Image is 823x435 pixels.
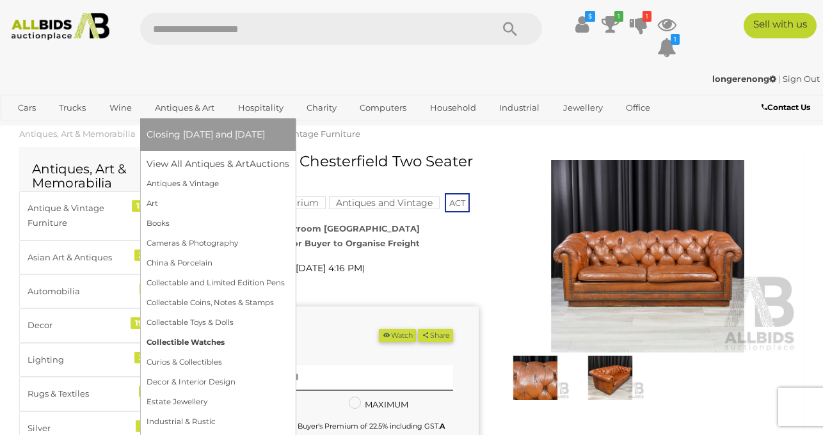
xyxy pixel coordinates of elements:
div: Decor [28,318,133,333]
li: Watch this item [379,329,416,342]
button: Share [418,329,453,342]
div: 24 [134,249,153,261]
div: Rugs & Textiles [28,386,133,401]
span: [DATE] 4:16 PM [296,262,362,274]
a: Industrial [491,97,548,118]
i: $ [585,11,595,22]
div: Asian Art & Antiques [28,250,133,265]
img: Brown Leather Chesterfield Two Seater Lounge [576,356,644,400]
label: MAXIMUM [349,397,408,412]
a: 1 [601,13,620,36]
a: Computers [351,97,415,118]
div: 190 [131,317,153,329]
a: Antique & Vintage Furniture 127 [19,191,172,241]
span: ( ) [293,263,365,273]
a: Antiques, Art & Memorabilia [19,129,136,139]
a: Cars [10,97,44,118]
div: 29 [134,352,153,363]
a: 1 [629,13,648,36]
a: Automobilia 7 [19,274,172,308]
a: Antique & Vintage Furniture [242,129,360,139]
a: Office [618,97,659,118]
a: Sports [10,118,52,139]
strong: Local Pickup or Buyer to Organise Freight [232,238,420,248]
h2: Antiques, Art & Memorabilia [32,162,159,190]
a: Antiques & Art [147,97,223,118]
b: Contact Us [762,102,810,112]
a: Rugs & Textiles 6 [19,377,172,411]
a: Hospitality [230,97,292,118]
img: Brown Leather Chesterfield Two Seater Lounge [501,356,570,400]
img: Brown Leather Chesterfield Two Seater Lounge [498,160,797,353]
a: $ [573,13,592,36]
span: ACT [445,193,470,212]
div: Automobilia [28,284,133,299]
a: Decor 190 [19,308,172,342]
button: Search [478,13,542,45]
a: Charity [298,97,345,118]
a: Contact Us [762,100,813,115]
a: Sign Out [783,74,820,84]
div: 127 [132,200,153,212]
a: longerenong [712,74,778,84]
a: Antiques and Vintage [329,198,440,208]
i: 1 [643,11,651,22]
h1: Brown Leather Chesterfield Two Seater Lounge [186,154,475,186]
a: Asian Art & Antiques 24 [19,241,172,274]
strong: longerenong [712,74,776,84]
a: Trucks [51,97,94,118]
div: 7 [140,283,153,295]
button: Watch [379,329,416,342]
a: Wine [101,97,140,118]
div: Lighting [28,352,133,367]
mark: Antiques and Vintage [329,196,440,209]
i: 1 [671,34,680,45]
strong: ALLBIDS Showroom [GEOGRAPHIC_DATA] [232,223,420,233]
a: Sell with us [744,13,817,38]
div: Antique & Vintage Furniture [28,201,133,231]
a: [GEOGRAPHIC_DATA] [59,118,166,139]
i: 1 [614,11,623,22]
a: Household [422,97,484,118]
a: Jewellery [555,97,611,118]
div: 6 [139,386,153,397]
a: 1 [657,36,676,59]
a: Lighting 29 [19,343,172,377]
span: | [778,74,781,84]
img: Allbids.com.au [6,13,115,40]
div: 18 [136,420,153,432]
